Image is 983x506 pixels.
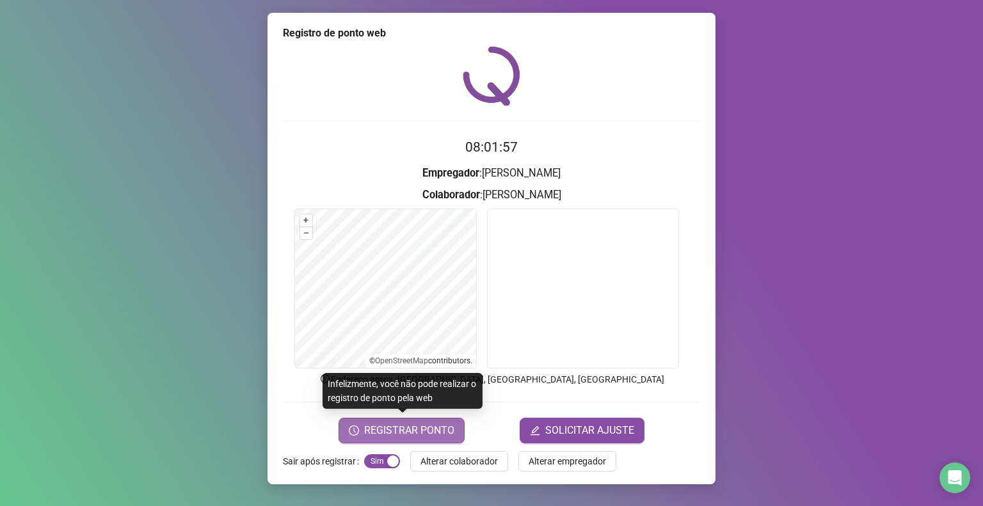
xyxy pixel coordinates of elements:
[518,451,616,471] button: Alterar empregador
[349,425,359,436] span: clock-circle
[323,373,483,409] div: Infelizmente, você não pode realizar o registro de ponto pela web
[529,454,606,468] span: Alterar empregador
[319,373,331,384] span: info-circle
[300,214,312,226] button: +
[465,139,518,155] time: 08:01:57
[410,451,508,471] button: Alterar colaborador
[283,451,364,471] label: Sair após registrar
[530,425,540,436] span: edit
[422,189,480,201] strong: Colaborador
[375,356,428,365] a: OpenStreetMap
[545,423,634,438] span: SOLICITAR AJUSTE
[339,418,465,443] button: REGISTRAR PONTO
[463,46,520,106] img: QRPoint
[369,356,472,365] li: © contributors.
[283,187,700,203] h3: : [PERSON_NAME]
[364,423,454,438] span: REGISTRAR PONTO
[300,227,312,239] button: –
[283,165,700,182] h3: : [PERSON_NAME]
[939,463,970,493] div: Open Intercom Messenger
[283,26,700,41] div: Registro de ponto web
[283,372,700,386] p: Endereço aprox. : [GEOGRAPHIC_DATA], [GEOGRAPHIC_DATA], [GEOGRAPHIC_DATA]
[420,454,498,468] span: Alterar colaborador
[422,167,479,179] strong: Empregador
[520,418,644,443] button: editSOLICITAR AJUSTE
